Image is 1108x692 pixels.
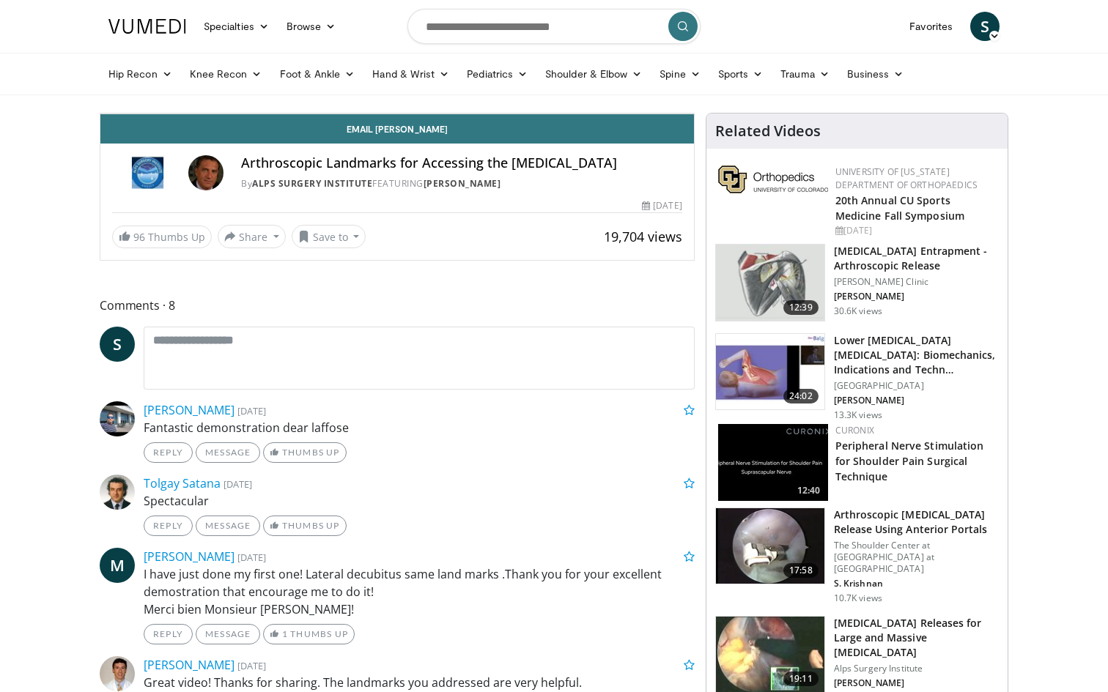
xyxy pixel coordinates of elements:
a: 1 Thumbs Up [263,624,355,644]
a: S [100,327,135,362]
img: Avatar [188,155,224,190]
span: 96 [133,230,145,244]
a: M [100,548,135,583]
img: Alps Surgery Institute [112,155,182,190]
img: e3bdd152-f5ff-439a-bfcf-d8989886bdb1.150x105_q85_crop-smart_upscale.jpg [718,424,828,501]
a: Shoulder & Elbow [536,59,651,89]
a: 12:40 [718,424,828,501]
div: By FEATURING [241,177,682,190]
p: I have just done my first one! Lateral decubitus same land marks .Thank you for your excellent de... [144,565,695,618]
a: Tolgay Satana [144,475,221,491]
a: Message [196,516,260,536]
h3: Lower [MEDICAL_DATA] [MEDICAL_DATA]: Biomechanics, Indications and Techn… [834,333,999,377]
p: [PERSON_NAME] Clinic [834,276,999,288]
img: VuMedi Logo [108,19,186,34]
a: 17:58 Arthroscopic [MEDICAL_DATA] Release Using Anterior Portals The Shoulder Center at [GEOGRAPH... [715,507,999,604]
a: Sports [709,59,772,89]
a: Peripheral Nerve Stimulation for Shoulder Pain Surgical Technique [835,439,984,483]
h3: Arthroscopic [MEDICAL_DATA] Release Using Anterior Portals [834,507,999,537]
img: 003f300e-98b5-4117-aead-6046ac8f096e.150x105_q85_crop-smart_upscale.jpg [716,334,824,410]
h3: [MEDICAL_DATA] Releases for Large and Massive [MEDICAL_DATA] [834,616,999,660]
a: Reply [144,442,193,463]
a: [PERSON_NAME] [144,657,234,673]
a: Trauma [772,59,838,89]
a: Spine [651,59,709,89]
a: 96 Thumbs Up [112,226,212,248]
p: S. Krishnan [834,578,999,589]
small: [DATE] [224,477,252,491]
a: [PERSON_NAME] [144,548,234,565]
div: [DATE] [642,199,682,212]
a: Reply [144,516,193,536]
small: [DATE] [237,659,266,672]
a: Message [196,624,260,644]
a: Hip Recon [100,59,181,89]
a: S [970,12,1000,41]
span: 19:11 [783,671,819,686]
img: 38716_0000_3.png.150x105_q85_crop-smart_upscale.jpg [716,245,824,321]
a: Knee Recon [181,59,271,89]
div: [DATE] [835,224,996,237]
span: 17:58 [783,563,819,578]
span: 19,704 views [604,228,682,245]
a: Alps Surgery Institute [252,177,372,190]
p: 13.3K views [834,409,882,421]
p: [PERSON_NAME] [834,291,999,302]
p: Alps Surgery Institute [834,663,999,674]
a: 20th Annual CU Sports Medicine Fall Symposium [835,193,964,223]
img: Avatar [100,475,135,510]
h4: Arthroscopic Landmarks for Accessing the [MEDICAL_DATA] [241,155,682,171]
p: 10.7K views [834,592,882,604]
h4: Related Videos [715,122,821,140]
button: Save to [292,225,366,248]
small: [DATE] [237,551,266,564]
a: University of [US_STATE] Department of Orthopaedics [835,165,978,191]
a: [PERSON_NAME] [144,402,234,418]
a: Browse [278,12,345,41]
a: Reply [144,624,193,644]
img: Avatar [100,401,135,436]
span: 1 [282,628,288,639]
p: Great video! Thanks for sharing. The landmarks you addressed are very helpful. [144,674,695,691]
a: Thumbs Up [263,516,346,536]
p: Spectacular [144,492,695,510]
button: Share [218,225,286,248]
a: Business [838,59,913,89]
img: butc_3.png.150x105_q85_crop-smart_upscale.jpg [716,508,824,584]
a: Specialties [195,12,278,41]
span: 12:40 [793,484,824,497]
a: 24:02 Lower [MEDICAL_DATA] [MEDICAL_DATA]: Biomechanics, Indications and Techn… [GEOGRAPHIC_DATA]... [715,333,999,421]
a: Thumbs Up [263,442,346,463]
p: [GEOGRAPHIC_DATA] [834,380,999,392]
small: [DATE] [237,404,266,417]
a: Favorites [901,12,961,41]
a: Hand & Wrist [363,59,458,89]
p: [PERSON_NAME] [834,395,999,406]
a: Curonix [835,424,874,436]
span: 24:02 [783,389,819,403]
a: Email [PERSON_NAME] [100,114,694,144]
input: Search topics, interventions [407,9,701,44]
a: Message [196,442,260,463]
span: Comments 8 [100,296,695,315]
img: Avatar [100,656,135,691]
p: 30.6K views [834,305,882,317]
img: 355603a8-37da-49b6-856f-e00d7e9307d3.png.150x105_q85_autocrop_double_scale_upscale_version-0.2.png [718,165,828,193]
a: 12:39 [MEDICAL_DATA] Entrapment - Arthroscopic Release [PERSON_NAME] Clinic [PERSON_NAME] 30.6K v... [715,244,999,321]
a: Foot & Ankle [271,59,364,89]
h3: [MEDICAL_DATA] Entrapment - Arthroscopic Release [834,244,999,273]
p: The Shoulder Center at [GEOGRAPHIC_DATA] at [GEOGRAPHIC_DATA] [834,540,999,575]
p: Fantastic demonstration dear laffose [144,419,695,436]
p: [PERSON_NAME] [834,677,999,689]
a: [PERSON_NAME] [424,177,501,190]
span: 12:39 [783,300,819,315]
a: Pediatrics [458,59,536,89]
